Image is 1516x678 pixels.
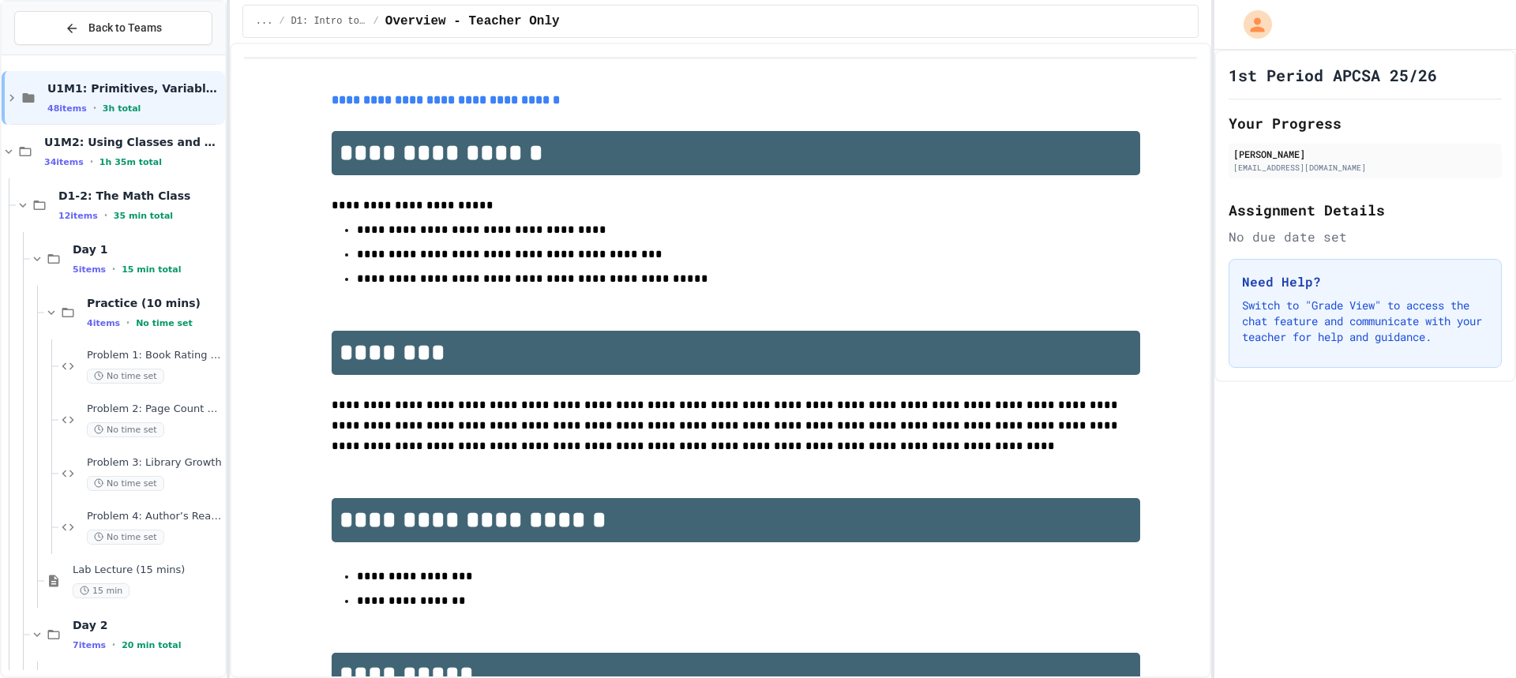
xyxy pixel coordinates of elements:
[99,157,162,167] span: 1h 35m total
[136,318,193,328] span: No time set
[90,155,93,168] span: •
[1227,6,1276,43] div: My Account
[103,103,141,114] span: 3h total
[87,456,222,470] span: Problem 3: Library Growth
[47,81,222,96] span: U1M1: Primitives, Variables, Basic I/O
[1233,162,1497,174] div: [EMAIL_ADDRESS][DOMAIN_NAME]
[87,403,222,416] span: Problem 2: Page Count Comparison
[87,318,120,328] span: 4 items
[1233,147,1497,161] div: [PERSON_NAME]
[1385,546,1500,613] iframe: chat widget
[1229,227,1502,246] div: No due date set
[88,20,162,36] span: Back to Teams
[14,11,212,45] button: Back to Teams
[126,317,129,329] span: •
[87,296,222,310] span: Practice (10 mins)
[73,618,222,632] span: Day 2
[114,211,173,221] span: 35 min total
[47,103,87,114] span: 48 items
[373,15,379,28] span: /
[104,209,107,222] span: •
[87,422,164,437] span: No time set
[291,15,367,28] span: D1: Intro to APCSA
[44,135,222,149] span: U1M2: Using Classes and Objects
[73,264,106,275] span: 5 items
[58,211,98,221] span: 12 items
[73,564,222,577] span: Lab Lecture (15 mins)
[73,640,106,650] span: 7 items
[1242,272,1488,291] h3: Need Help?
[1229,64,1437,86] h1: 1st Period APCSA 25/26
[1450,615,1500,662] iframe: chat widget
[1242,298,1488,345] p: Switch to "Grade View" to access the chat feature and communicate with your teacher for help and ...
[87,369,164,384] span: No time set
[93,102,96,114] span: •
[87,530,164,545] span: No time set
[87,476,164,491] span: No time set
[279,15,284,28] span: /
[73,242,222,257] span: Day 1
[122,264,181,275] span: 15 min total
[385,12,560,31] span: Overview - Teacher Only
[58,189,222,203] span: D1-2: The Math Class
[256,15,273,28] span: ...
[44,157,84,167] span: 34 items
[112,639,115,651] span: •
[1229,112,1502,134] h2: Your Progress
[112,263,115,275] span: •
[73,583,129,598] span: 15 min
[122,640,181,650] span: 20 min total
[87,510,222,523] span: Problem 4: Author’s Reach
[1229,199,1502,221] h2: Assignment Details
[87,349,222,362] span: Problem 1: Book Rating Difference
